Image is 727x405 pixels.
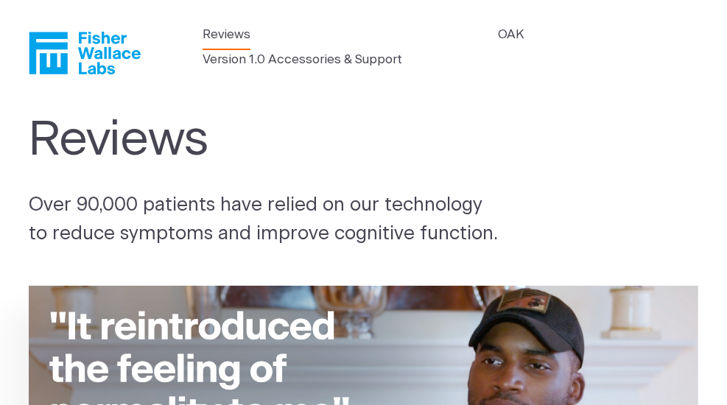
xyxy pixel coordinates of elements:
[29,112,547,168] h1: Reviews
[203,25,250,44] a: Reviews
[29,32,141,74] a: Fisher Wallace
[498,25,524,44] a: OAK
[29,191,571,248] p: Over 90,000 patients have relied on our technology to reduce symptoms and improve cognitive funct...
[203,50,402,69] a: Version 1.0 Accessories & Support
